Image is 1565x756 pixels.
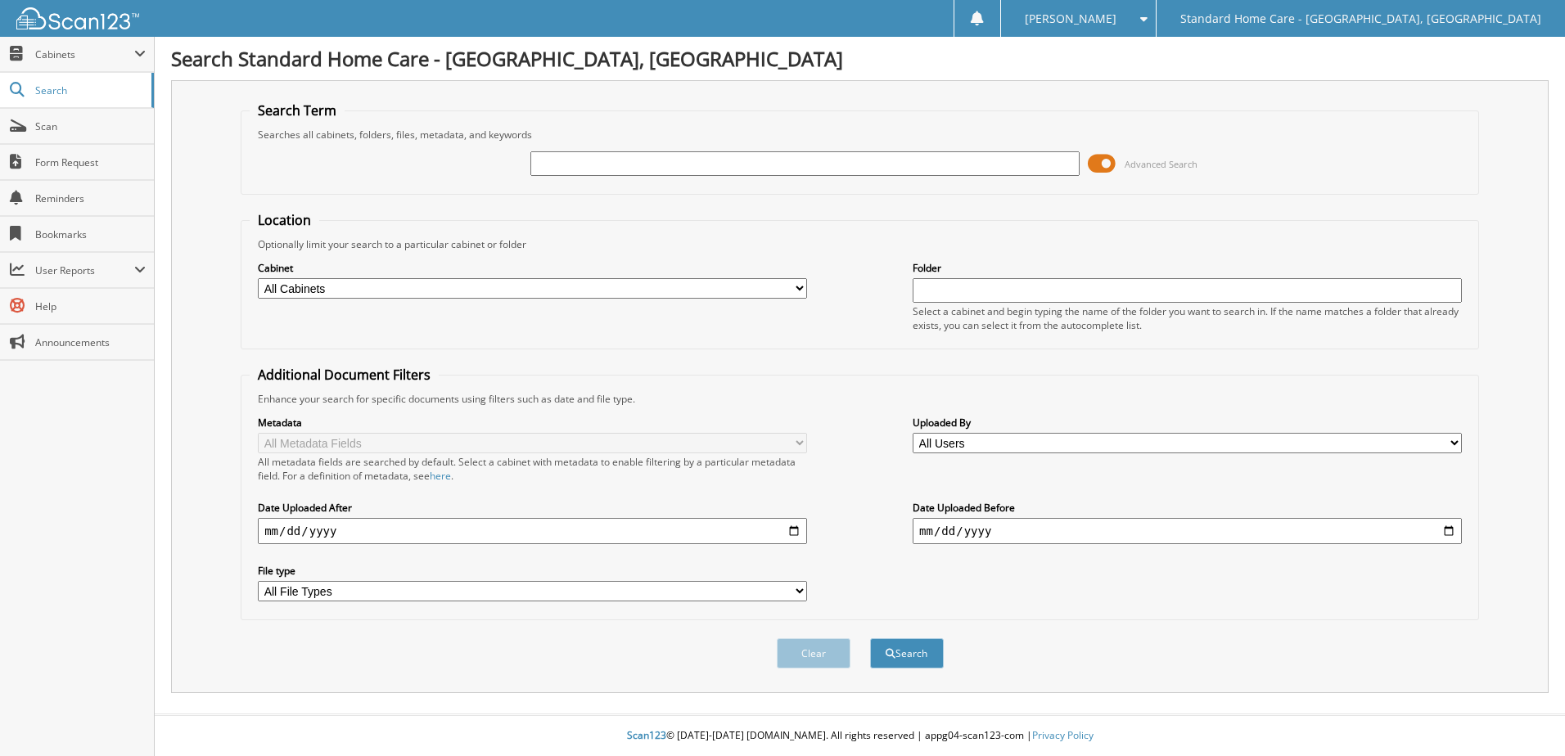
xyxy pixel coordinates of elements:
[1025,14,1116,24] span: [PERSON_NAME]
[870,638,944,668] button: Search
[258,501,807,515] label: Date Uploaded After
[35,227,146,241] span: Bookmarks
[627,728,666,742] span: Scan123
[171,45,1549,72] h1: Search Standard Home Care - [GEOGRAPHIC_DATA], [GEOGRAPHIC_DATA]
[258,518,807,544] input: start
[35,155,146,169] span: Form Request
[258,261,807,275] label: Cabinet
[1180,14,1541,24] span: Standard Home Care - [GEOGRAPHIC_DATA], [GEOGRAPHIC_DATA]
[1125,158,1197,170] span: Advanced Search
[35,119,146,133] span: Scan
[16,7,139,29] img: scan123-logo-white.svg
[35,299,146,313] span: Help
[913,416,1462,430] label: Uploaded By
[913,304,1462,332] div: Select a cabinet and begin typing the name of the folder you want to search in. If the name match...
[430,469,451,483] a: here
[250,211,319,229] legend: Location
[250,237,1470,251] div: Optionally limit your search to a particular cabinet or folder
[258,455,807,483] div: All metadata fields are searched by default. Select a cabinet with metadata to enable filtering b...
[155,716,1565,756] div: © [DATE]-[DATE] [DOMAIN_NAME]. All rights reserved | appg04-scan123-com |
[258,564,807,578] label: File type
[35,191,146,205] span: Reminders
[250,128,1470,142] div: Searches all cabinets, folders, files, metadata, and keywords
[35,263,134,277] span: User Reports
[258,416,807,430] label: Metadata
[35,83,143,97] span: Search
[250,101,345,119] legend: Search Term
[250,392,1470,406] div: Enhance your search for specific documents using filters such as date and file type.
[1032,728,1094,742] a: Privacy Policy
[913,518,1462,544] input: end
[250,366,439,384] legend: Additional Document Filters
[913,501,1462,515] label: Date Uploaded Before
[35,335,146,349] span: Announcements
[35,47,134,61] span: Cabinets
[913,261,1462,275] label: Folder
[777,638,850,668] button: Clear
[1483,677,1565,756] iframe: Chat Widget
